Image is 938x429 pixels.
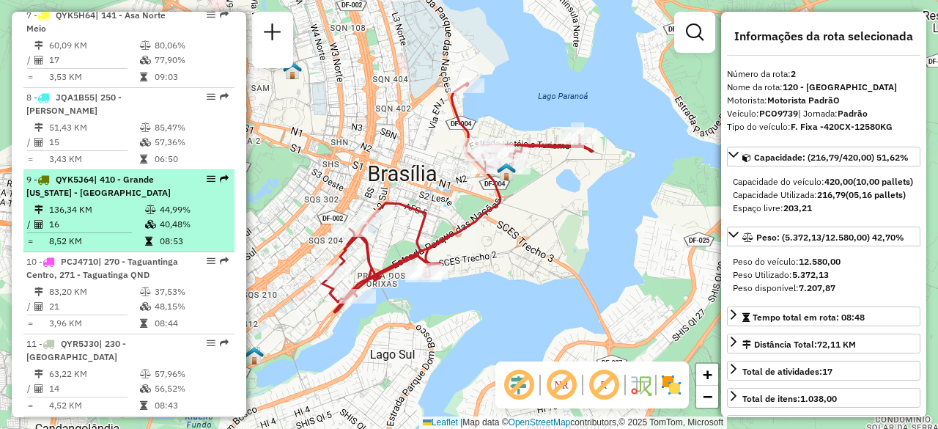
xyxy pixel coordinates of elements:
span: 8 - [26,92,122,116]
td: 16 [48,217,144,232]
strong: 17 [822,366,832,377]
em: Rota exportada [220,257,229,265]
td: / [26,299,34,314]
span: + [703,365,712,384]
td: 77,90% [154,53,228,67]
div: Map data © contributors,© 2025 TomTom, Microsoft [419,417,727,429]
td: 51,43 KM [48,120,139,135]
em: Rota exportada [220,92,229,101]
td: = [26,70,34,84]
span: Tempo total em rota: 08:48 [753,312,865,323]
span: | 270 - Taguantinga Centro, 271 - Taguatinga QND [26,256,178,280]
i: Total de Atividades [34,302,43,311]
td: 80,06% [154,38,228,53]
span: Peso do veículo: [733,256,841,267]
strong: 7.207,87 [799,282,835,293]
td: 48,15% [154,299,228,314]
div: Peso: (5.372,13/12.580,00) 42,70% [727,249,920,301]
i: % de utilização da cubagem [140,56,151,65]
span: | 410 - Grande [US_STATE] - [GEOGRAPHIC_DATA] [26,174,171,198]
span: Total de atividades: [742,366,832,377]
strong: 12.580,00 [799,256,841,267]
i: % de utilização da cubagem [140,302,151,311]
span: QYR5J30 [61,338,99,349]
div: Motorista: [727,94,920,107]
a: Distância Total:72,11 KM [727,334,920,353]
td: 3,53 KM [48,70,139,84]
strong: (05,16 pallets) [846,189,906,200]
strong: PCO9739 [759,108,798,119]
a: Capacidade: (216,79/420,00) 51,62% [727,147,920,166]
td: 08:53 [159,234,229,249]
i: Distância Total [34,287,43,296]
td: 08:44 [154,316,228,331]
span: | Jornada: [798,108,868,119]
td: = [26,398,34,413]
strong: 2 [791,68,796,79]
h4: Informações da rota selecionada [727,29,920,43]
div: Veículo: [727,107,920,120]
i: Tempo total em rota [145,237,152,246]
td: 85,47% [154,120,228,135]
strong: 120 - [GEOGRAPHIC_DATA] [783,81,897,92]
td: / [26,381,34,396]
i: Distância Total [34,41,43,50]
i: % de utilização da cubagem [140,138,151,147]
td: = [26,316,34,331]
td: 57,36% [154,135,228,150]
a: Zoom in [696,364,718,386]
strong: Padrão [838,108,868,119]
div: Peso disponível: [733,282,915,295]
strong: (10,00 pallets) [853,176,913,187]
div: Espaço livre: [733,202,915,215]
td: 17 [48,53,139,67]
td: 37,53% [154,285,228,299]
div: Número da rota: [727,67,920,81]
i: % de utilização do peso [140,123,151,132]
a: Total de itens:1.038,00 [727,388,920,408]
span: − [703,387,712,406]
a: Total de atividades:17 [727,361,920,381]
strong: 5.372,13 [792,269,829,280]
i: Tempo total em rota [140,155,147,164]
strong: 216,79 [817,189,846,200]
div: Nome da rota: [727,81,920,94]
i: Distância Total [34,205,43,214]
span: PCJ4710 [61,256,98,267]
i: Distância Total [34,370,43,378]
td: / [26,53,34,67]
span: Exibir deslocamento [501,367,536,403]
i: Total de Atividades [34,138,43,147]
span: 7 - [26,10,166,34]
em: Opções [207,92,215,101]
em: Opções [207,175,215,183]
em: Opções [207,339,215,348]
td: 09:03 [154,70,228,84]
i: Distância Total [34,123,43,132]
td: 08:43 [154,398,228,413]
i: % de utilização do peso [140,287,151,296]
a: Leaflet [423,417,458,428]
td: 40,48% [159,217,229,232]
i: Total de Atividades [34,384,43,393]
a: Tempo total em rota: 08:48 [727,307,920,326]
img: Fluxo de ruas [629,373,652,397]
div: Peso Utilizado: [733,268,915,282]
span: Exibir rótulo [586,367,621,403]
div: Tipo do veículo: [727,120,920,133]
em: Rota exportada [220,10,229,19]
i: % de utilização do peso [145,205,156,214]
td: = [26,234,34,249]
img: 104 UDC Light Plano Piloto [283,61,302,80]
td: 136,34 KM [48,202,144,217]
strong: 420,00 [824,176,853,187]
strong: 1.038,00 [800,393,837,404]
td: 63,22 KM [48,367,139,381]
span: Peso: (5.372,13/12.580,00) 42,70% [756,232,904,243]
i: Tempo total em rota [140,319,147,328]
td: 4,52 KM [48,398,139,413]
i: Tempo total em rota [140,401,147,410]
span: | [460,417,462,428]
a: Zoom out [696,386,718,408]
img: 129 UDC WCL Vila Planalto [497,162,516,181]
